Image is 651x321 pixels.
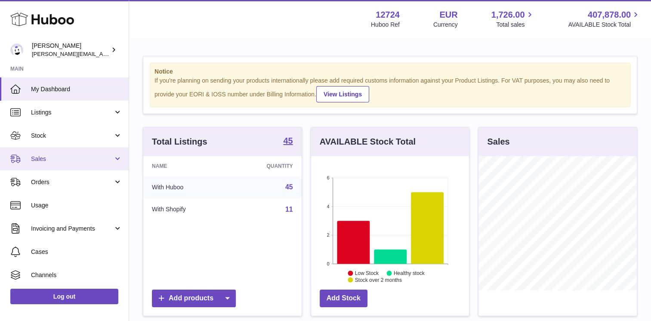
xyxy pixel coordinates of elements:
[568,21,641,29] span: AVAILABLE Stock Total
[152,136,207,148] h3: Total Listings
[285,206,293,213] a: 11
[31,108,113,117] span: Listings
[439,9,457,21] strong: EUR
[32,42,109,58] div: [PERSON_NAME]
[31,271,122,279] span: Channels
[31,132,113,140] span: Stock
[143,198,228,221] td: With Shopify
[568,9,641,29] a: 407,878.00 AVAILABLE Stock Total
[31,155,113,163] span: Sales
[143,176,228,198] td: With Huboo
[327,232,329,238] text: 2
[327,175,329,180] text: 6
[394,270,425,276] text: Healthy stock
[355,277,402,283] text: Stock over 2 months
[371,21,400,29] div: Huboo Ref
[152,290,236,307] a: Add products
[433,21,458,29] div: Currency
[491,9,535,29] a: 1,726.00 Total sales
[496,21,534,29] span: Total sales
[316,86,369,102] a: View Listings
[588,9,631,21] span: 407,878.00
[285,183,293,191] a: 45
[491,9,525,21] span: 1,726.00
[327,204,329,209] text: 4
[31,248,122,256] span: Cases
[10,289,118,304] a: Log out
[31,178,113,186] span: Orders
[154,68,626,76] strong: Notice
[228,156,301,176] th: Quantity
[355,270,379,276] text: Low Stock
[327,261,329,266] text: 0
[143,156,228,176] th: Name
[376,9,400,21] strong: 12724
[154,77,626,102] div: If you're planning on sending your products internationally please add required customs informati...
[31,225,113,233] span: Invoicing and Payments
[10,43,23,56] img: sebastian@ffern.co
[283,136,293,147] a: 45
[32,50,173,57] span: [PERSON_NAME][EMAIL_ADDRESS][DOMAIN_NAME]
[283,136,293,145] strong: 45
[31,85,122,93] span: My Dashboard
[320,136,416,148] h3: AVAILABLE Stock Total
[487,136,509,148] h3: Sales
[320,290,367,307] a: Add Stock
[31,201,122,210] span: Usage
